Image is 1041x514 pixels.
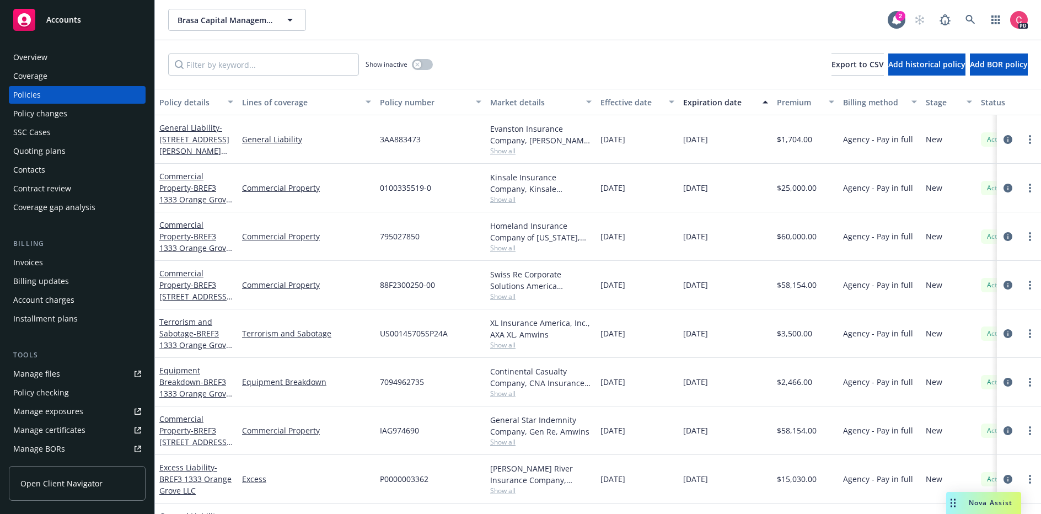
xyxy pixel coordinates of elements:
a: more [1023,424,1037,437]
a: Overview [9,49,146,66]
a: Coverage gap analysis [9,199,146,216]
span: [DATE] [600,133,625,145]
span: 7094962735 [380,376,424,388]
span: Show all [490,243,592,253]
div: Kinsale Insurance Company, Kinsale Insurance, Amwins [490,172,592,195]
span: New [926,182,942,194]
a: Commercial Property [242,182,371,194]
div: General Star Indemnity Company, Gen Re, Amwins [490,414,592,437]
div: Coverage gap analysis [13,199,95,216]
span: [DATE] [600,425,625,436]
span: New [926,425,942,436]
span: Agency - Pay in full [843,425,913,436]
a: circleInformation [1001,327,1015,340]
div: Continental Casualty Company, CNA Insurance, Amwins [490,366,592,389]
span: 88F2300250-00 [380,279,435,291]
span: New [926,473,942,485]
a: more [1023,230,1037,243]
div: Expiration date [683,97,756,108]
span: $25,000.00 [777,182,817,194]
div: Homeland Insurance Company of [US_STATE], Intact Insurance, Amwins [490,220,592,243]
div: Contract review [13,180,71,197]
div: Policy details [159,97,221,108]
span: Active [985,135,1007,144]
a: Coverage [9,67,146,85]
a: Excess [242,473,371,485]
span: [DATE] [683,473,708,485]
a: Manage certificates [9,421,146,439]
div: Manage certificates [13,421,85,439]
span: Open Client Navigator [20,478,103,489]
div: Billing updates [13,272,69,290]
span: P0000003362 [380,473,428,485]
div: [PERSON_NAME] River Insurance Company, [PERSON_NAME] River Group, RT Specialty Insurance Services... [490,463,592,486]
span: - BREF3 1333 Orange Grove LLC [159,462,232,496]
button: Policy number [375,89,486,115]
a: Equipment Breakdown [242,376,371,388]
span: Show all [490,146,592,156]
button: Market details [486,89,596,115]
span: Show all [490,340,592,350]
div: Market details [490,97,579,108]
div: Installment plans [13,310,78,328]
div: Evanston Insurance Company, [PERSON_NAME] Insurance, RT Specialty Insurance Services, LLC (RSG Sp... [490,123,592,146]
div: Coverage [13,67,47,85]
span: [DATE] [683,182,708,194]
div: Premium [777,97,822,108]
a: circleInformation [1001,424,1015,437]
a: more [1023,473,1037,486]
a: Commercial Property [159,414,229,470]
span: Agency - Pay in full [843,376,913,388]
span: - BREF3 1333 Orange Grove LLC [159,328,232,362]
div: Lines of coverage [242,97,359,108]
span: [DATE] [600,328,625,339]
span: 0100335519-0 [380,182,431,194]
div: Manage exposures [13,403,83,420]
a: Commercial Property [242,231,371,242]
button: Effective date [596,89,679,115]
span: Show all [490,389,592,398]
button: Billing method [839,89,921,115]
img: photo [1010,11,1028,29]
span: Add historical policy [888,59,965,69]
a: more [1023,181,1037,195]
div: Effective date [600,97,662,108]
a: Commercial Property [159,268,229,325]
a: Commercial Property [242,279,371,291]
a: circleInformation [1001,376,1015,389]
div: Manage BORs [13,440,65,458]
a: Billing updates [9,272,146,290]
span: [DATE] [683,425,708,436]
button: Lines of coverage [238,89,375,115]
span: $15,030.00 [777,473,817,485]
button: Stage [921,89,976,115]
span: New [926,133,942,145]
button: Add BOR policy [970,53,1028,76]
a: circleInformation [1001,279,1015,292]
span: Agency - Pay in full [843,133,913,145]
a: Terrorism and Sabotage [242,328,371,339]
span: $58,154.00 [777,425,817,436]
span: Agency - Pay in full [843,328,913,339]
span: Show inactive [366,60,407,69]
a: more [1023,133,1037,146]
span: Active [985,329,1007,339]
a: General Liability [242,133,371,145]
div: Tools [9,350,146,361]
span: Accounts [46,15,81,24]
a: General Liability [159,122,229,168]
div: Policies [13,86,41,104]
a: Commercial Property [159,171,230,216]
div: Drag to move [946,492,960,514]
span: - BREF3 1333 Orange Grove LLC | $19,877,405 X $10M [159,231,232,276]
div: Policy changes [13,105,67,122]
span: [DATE] [683,133,708,145]
a: Invoices [9,254,146,271]
a: SSC Cases [9,124,146,141]
button: Brasa Capital Management, LLC [168,9,306,31]
span: [DATE] [683,376,708,388]
span: [DATE] [600,473,625,485]
span: - BREF3 [STREET_ADDRESS] LLC | $2.5M p/o $5M Primary [159,425,233,470]
a: Policies [9,86,146,104]
a: Policy changes [9,105,146,122]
